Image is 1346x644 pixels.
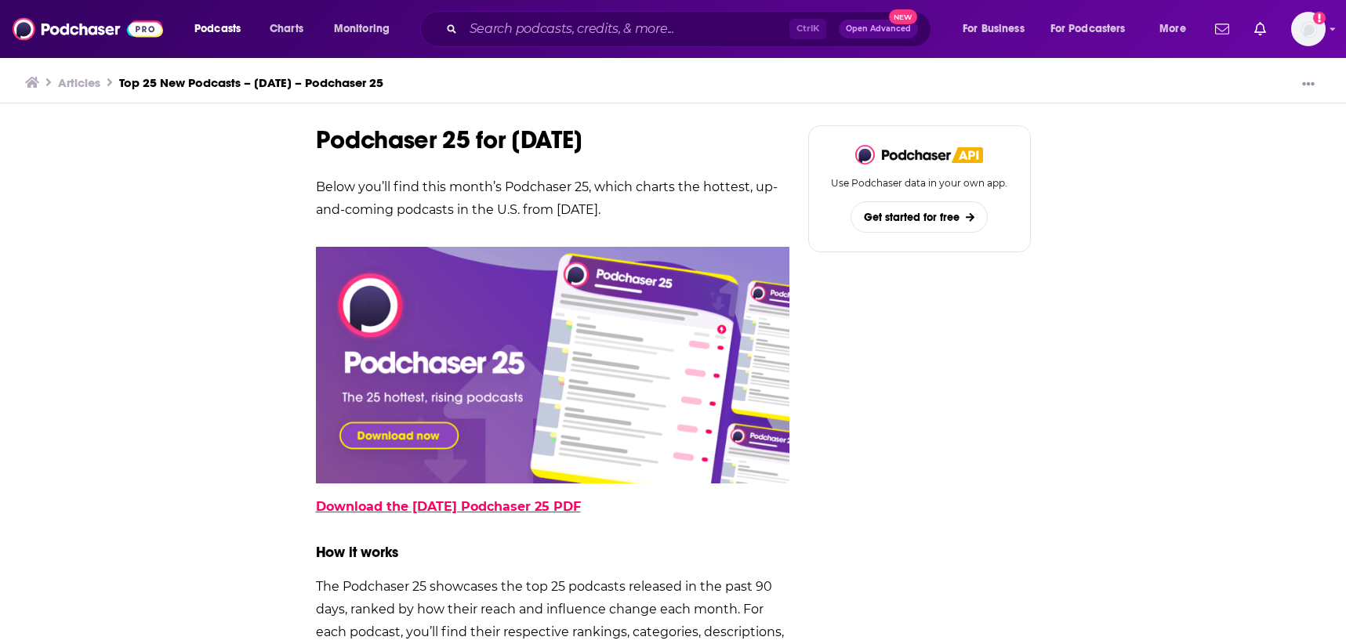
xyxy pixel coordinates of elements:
a: Articles [58,75,100,90]
span: Logged in as kate.duboisARM [1291,12,1326,46]
button: Show More Button [1296,75,1321,95]
span: More [1159,18,1186,40]
span: Monitoring [334,18,390,40]
p: Use Podchaser data in your own app. [831,177,1007,189]
p: Below you’ll find this month’s Podchaser 25, which charts the hottest, up-and-coming podcasts in ... [316,176,789,222]
a: Top 25 New Podcasts – [DATE] – Podchaser 25 [119,75,383,90]
img: Podchaser - Follow, Share and Rate Podcasts [855,145,952,165]
img: Download the Podchaser 25 [316,247,789,483]
span: Get started for free [864,211,960,224]
span: Podcasts [194,18,241,40]
a: Charts [259,16,313,42]
button: open menu [183,16,261,42]
strong: Podchaser 25 for [DATE] [316,125,583,155]
span: Charts [270,18,303,40]
button: Open AdvancedNew [839,20,918,38]
span: Ctrl K [789,19,826,39]
a: Show notifications dropdown [1209,16,1235,42]
input: Search podcasts, credits, & more... [463,16,789,42]
button: open menu [1040,16,1148,42]
svg: Add a profile image [1313,12,1326,24]
span: For Business [963,18,1025,40]
button: open menu [323,16,410,42]
span: New [889,9,917,24]
button: open menu [952,16,1044,42]
a: Download the [DATE] Podchaser 25 PDF [316,499,581,514]
img: Podchaser API banner [952,147,983,163]
img: User Profile [1291,12,1326,46]
button: Get started for free [851,201,988,233]
a: Show notifications dropdown [1248,16,1272,42]
img: Podchaser - Follow, Share and Rate Podcasts [13,14,163,44]
span: For Podcasters [1050,18,1126,40]
span: Open Advanced [846,25,911,33]
button: open menu [1148,16,1206,42]
button: Show profile menu [1291,12,1326,46]
div: Search podcasts, credits, & more... [435,11,946,47]
strong: How it works [316,543,399,561]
